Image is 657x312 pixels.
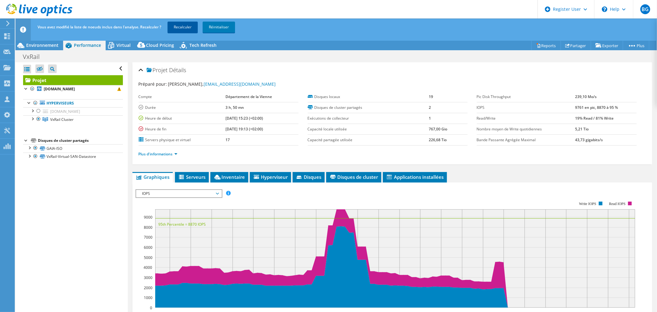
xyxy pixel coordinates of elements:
a: Reports [531,41,561,50]
span: IOPS [139,190,218,197]
label: Disques de cluster partagés [308,105,429,111]
b: 43,73 gigabits/s [575,137,603,142]
a: VxRail-Virtual-SAN-Datastore [23,153,123,161]
text: Read IOPS [609,202,626,206]
span: [PERSON_NAME], [168,81,276,87]
span: VxRail Cluster [50,117,74,122]
text: 8000 [144,225,152,230]
b: 3 h, 50 mn [225,105,244,110]
a: [DOMAIN_NAME] [23,85,123,93]
b: 19% Read / 81% Write [575,116,614,121]
b: 2 [429,105,431,110]
span: Serveurs [178,174,206,180]
span: Tech Refresh [189,42,217,48]
a: Plus d'informations [139,151,177,157]
a: VxRail Cluster [23,115,123,123]
b: 1 [429,116,431,121]
b: 9761 en pic, 8870 à 95 % [575,105,618,110]
label: Préparé pour: [139,81,167,87]
text: 1000 [144,295,152,300]
a: [EMAIL_ADDRESS][DOMAIN_NAME] [204,81,276,87]
span: Hyperviseur [253,174,288,180]
span: Graphiques [136,174,170,180]
b: [DATE] 19:13 (+02:00) [225,126,263,132]
a: Exporter [591,41,623,50]
span: BG [640,4,650,14]
label: Nombre moyen de Write quotidiennes [477,126,575,132]
b: 5,21 Tio [575,126,589,132]
text: 6000 [144,245,152,250]
span: Environnement [26,42,59,48]
b: 17 [225,137,230,142]
text: 3000 [144,275,152,280]
text: 7000 [144,235,152,240]
b: [DATE] 15:23 (+02:00) [225,116,263,121]
text: 5000 [144,255,152,260]
label: Durée [139,105,225,111]
label: Bande Passante Agrégée Maximal [477,137,575,143]
label: Compte [139,94,225,100]
svg: \n [602,6,607,12]
span: [DOMAIN_NAME] [50,109,80,114]
span: Applications installées [386,174,444,180]
b: 767,00 Gio [429,126,447,132]
text: 2000 [144,285,152,290]
label: Servers physique et virtuel [139,137,225,143]
label: Disques locaux [308,94,429,100]
text: 0 [150,305,152,310]
text: Write IOPS [579,202,596,206]
label: Pic Disk Throughput [477,94,575,100]
b: 239,10 Mo/s [575,94,597,99]
a: Recalculer [168,22,198,33]
h1: VxRail [20,53,49,60]
label: Read/Write [477,115,575,121]
text: 95th Percentile = 8870 IOPS [158,222,206,227]
a: [DOMAIN_NAME] [23,107,123,115]
b: [DOMAIN_NAME] [44,86,75,92]
label: Exécutions de collecteur [308,115,429,121]
text: 9000 [144,215,152,220]
b: 19 [429,94,433,99]
a: Hyperviseurs [23,99,123,107]
label: IOPS [477,105,575,111]
a: Plus [623,41,649,50]
span: Détails [169,66,186,74]
label: Capacité locale utilisée [308,126,429,132]
span: Virtual [116,42,131,48]
b: Département de la Vienne [225,94,272,99]
label: Heure de fin [139,126,225,132]
div: Disques de cluster partagés [38,137,123,144]
text: 4000 [144,265,152,270]
a: Partager [561,41,591,50]
span: Cloud Pricing [146,42,174,48]
b: 226,68 Tio [429,137,447,142]
label: Capacité partagée utilisée [308,137,429,143]
label: Heure de début [139,115,225,121]
span: Disques [296,174,322,180]
a: Réinitialiser [203,22,235,33]
span: Projet [147,67,168,73]
span: Inventaire [213,174,245,180]
span: Performance [74,42,101,48]
a: Projet [23,75,123,85]
span: Vous avez modifié la liste de noeuds inclus dans l'analyse. Recalculer ? [38,24,161,30]
a: GAIA-ISO [23,144,123,152]
span: Disques de cluster [329,174,378,180]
